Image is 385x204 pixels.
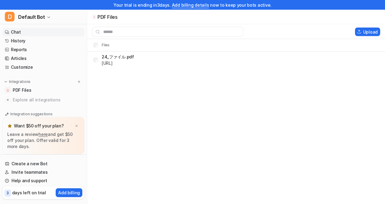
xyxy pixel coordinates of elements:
a: History [2,37,84,45]
a: Reports [2,45,84,54]
th: Files [88,41,110,49]
p: PDF Files [97,14,117,20]
button: Integrations [2,79,32,85]
img: x [75,124,78,128]
a: Articles [2,54,84,63]
p: Leave a review and get $50 off your plan. Offer valid for 3 more days. [7,131,80,150]
a: Customize [2,63,84,71]
p: 24_ファイル.pdf [102,54,134,60]
span: D [5,12,15,21]
img: explore all integrations [5,97,11,103]
p: days left on trial [12,189,46,196]
p: Integration suggestions [10,111,52,117]
p: Add billing [58,189,80,196]
img: menu_add.svg [77,80,81,84]
p: Want $50 off your plan? [14,123,64,129]
a: Create a new Bot [2,160,84,168]
img: PDF Files [6,88,10,92]
p: Integrations [9,79,31,84]
span: Default Bot [18,13,45,21]
img: expand menu [4,80,8,84]
a: Chat [2,28,84,36]
a: PDF FilesPDF Files [2,86,84,94]
img: upload-file icon [93,15,96,18]
span: Explore all integrations [13,95,82,105]
a: Help and support [2,176,84,185]
a: Explore all integrations [2,96,84,104]
a: Add billing details [172,2,209,8]
button: Upload [355,28,380,36]
a: [URL] [102,61,113,66]
p: 3 [7,190,9,196]
a: here [38,132,48,137]
span: PDF Files [13,87,31,93]
button: Add billing [56,188,82,197]
a: Invite teammates [2,168,84,176]
img: star [7,123,12,128]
